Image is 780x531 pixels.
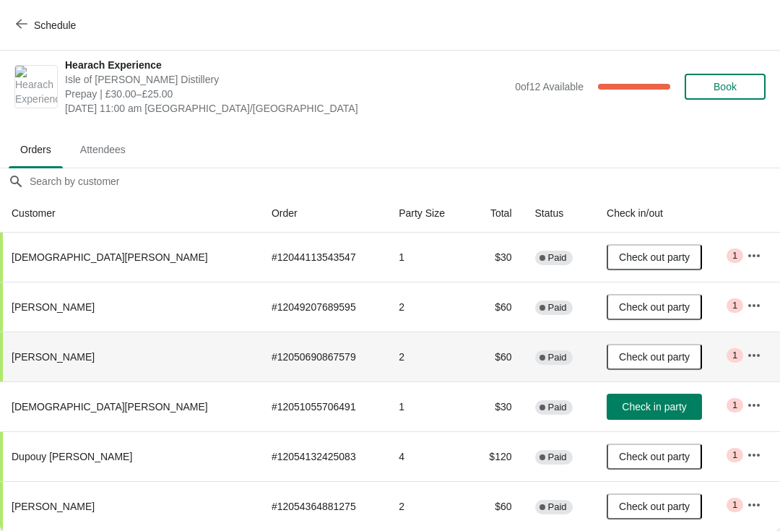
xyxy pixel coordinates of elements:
td: 1 [387,381,469,431]
span: 1 [732,300,737,311]
span: Paid [548,452,567,463]
td: 1 [387,233,469,282]
span: Paid [548,402,567,413]
img: Hearach Experience [15,66,57,108]
span: Check in party [622,401,686,413]
span: Schedule [34,20,76,31]
button: Check out party [607,244,702,270]
span: Check out party [619,451,690,462]
span: Paid [548,352,567,363]
span: 0 of 12 Available [515,81,584,92]
button: Check out party [607,294,702,320]
span: [DATE] 11:00 am [GEOGRAPHIC_DATA]/[GEOGRAPHIC_DATA] [65,101,508,116]
th: Party Size [387,194,469,233]
span: Dupouy [PERSON_NAME] [12,451,132,462]
span: 1 [732,400,737,411]
th: Total [469,194,524,233]
th: Status [524,194,596,233]
button: Check in party [607,394,702,420]
span: Isle of [PERSON_NAME] Distillery [65,72,508,87]
td: $60 [469,481,524,531]
span: Orders [9,137,63,163]
button: Check out party [607,344,702,370]
span: [PERSON_NAME] [12,301,95,313]
td: # 12051055706491 [260,381,387,431]
span: Prepay | £30.00–£25.00 [65,87,508,101]
span: 1 [732,250,737,262]
th: Order [260,194,387,233]
span: Paid [548,501,567,513]
button: Check out party [607,444,702,470]
th: Check in/out [595,194,735,233]
td: 2 [387,282,469,332]
td: $60 [469,282,524,332]
span: [DEMOGRAPHIC_DATA][PERSON_NAME] [12,251,208,263]
td: # 12049207689595 [260,282,387,332]
input: Search by customer [29,168,780,194]
td: $30 [469,381,524,431]
span: Book [714,81,737,92]
span: 1 [732,499,737,511]
span: Paid [548,302,567,314]
span: [PERSON_NAME] [12,501,95,512]
span: Hearach Experience [65,58,508,72]
span: Attendees [69,137,137,163]
td: $60 [469,332,524,381]
td: 2 [387,481,469,531]
span: 1 [732,449,737,461]
button: Schedule [7,12,87,38]
span: Check out party [619,301,690,313]
td: # 12050690867579 [260,332,387,381]
span: 1 [732,350,737,361]
td: $30 [469,233,524,282]
td: # 12054132425083 [260,431,387,481]
td: # 12054364881275 [260,481,387,531]
span: [DEMOGRAPHIC_DATA][PERSON_NAME] [12,401,208,413]
td: 4 [387,431,469,481]
span: Check out party [619,501,690,512]
button: Check out party [607,493,702,519]
span: Check out party [619,251,690,263]
td: $120 [469,431,524,481]
span: Paid [548,252,567,264]
button: Book [685,74,766,100]
td: 2 [387,332,469,381]
span: [PERSON_NAME] [12,351,95,363]
td: # 12044113543547 [260,233,387,282]
span: Check out party [619,351,690,363]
